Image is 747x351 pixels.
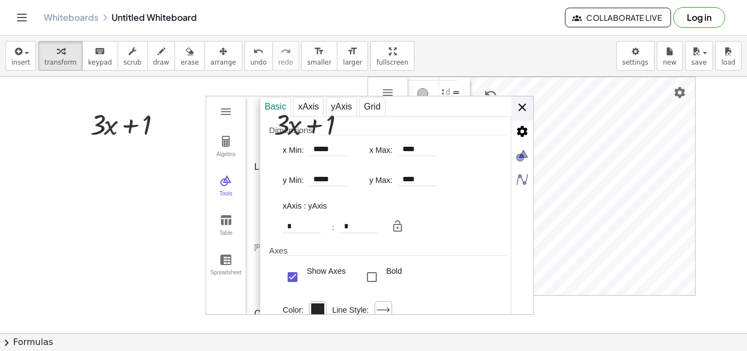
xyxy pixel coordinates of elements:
[376,59,408,66] span: fullscreen
[481,83,500,103] button: Undo
[254,202,298,217] div: Line
[369,146,392,154] label: x Max:
[622,59,649,66] span: settings
[208,191,243,206] div: Tools
[174,41,205,71] button: erase
[147,41,176,71] button: draw
[253,45,264,58] i: undo
[124,59,142,66] span: scrub
[13,9,31,26] button: Toggle navigation
[278,59,293,66] span: redo
[332,223,334,232] div: :
[445,87,457,99] div: d = Circle through D with center C
[307,266,346,288] div: Show Axes
[511,96,533,118] img: svg+xml;base64,PHN2ZyB4bWxucz0iaHR0cDovL3d3dy53My5vcmcvMjAwMC9zdmciIHdpZHRoPSIyNCIgaGVpZ2h0PSIyNC...
[281,45,291,58] i: redo
[250,59,267,66] span: undo
[208,151,243,166] div: Algebra
[616,41,655,71] button: settings
[254,285,298,300] div: Vector
[721,59,736,66] span: load
[254,160,291,174] div: Lines
[254,243,298,258] div: [PERSON_NAME]
[359,97,386,117] div: Grid
[337,41,368,71] button: format_sizelarger
[44,12,98,23] a: Whiteboards
[219,105,232,118] img: Main Menu
[301,41,337,71] button: format_sizesmaller
[254,96,298,112] div: Complex Number
[118,41,148,71] button: scrub
[205,41,242,71] button: arrange
[153,59,170,66] span: draw
[511,120,533,142] img: svg+xml;base64,PHN2ZyB4bWxucz0iaHR0cDovL3d3dy53My5vcmcvMjAwMC9zdmciIHdpZHRoPSIyNCIgaGVpZ2h0PSIyNC...
[88,59,112,66] span: keypad
[254,178,298,217] button: Line. Select two points or positions
[254,138,298,153] div: List
[82,41,118,71] button: keyboardkeypad
[283,202,327,210] div: xAxis : yAxis
[11,59,30,66] span: insert
[307,59,331,66] span: smaller
[5,41,36,71] button: insert
[208,230,243,245] div: Table
[417,88,428,99] div: Show / Hide Object
[283,176,304,185] label: y Min:
[254,307,291,320] div: Others
[332,306,369,314] div: Line Style:
[691,59,707,66] span: save
[206,96,534,315] div: Graphing Calculator
[347,45,358,58] i: format_size
[254,261,298,301] button: Vector. Select starting point, then end point
[269,125,506,135] div: Dimensions
[715,41,742,71] button: load
[326,97,357,117] div: yAxis
[343,59,362,66] span: larger
[673,7,725,28] button: Log in
[38,41,83,71] button: transform
[511,120,533,145] li: Advanced
[511,169,533,193] li: Algebra
[574,13,662,22] span: Collaborate Live
[211,59,236,66] span: arrange
[362,262,402,292] div: Bold
[269,246,506,256] div: Axes
[386,266,402,288] div: Bold
[283,146,304,154] label: x Min:
[470,77,695,295] canvas: Graphics View 1
[95,45,105,58] i: keyboard
[370,41,414,71] button: fullscreen
[685,41,713,71] button: save
[511,145,533,166] img: svg+xml;base64,PHN2ZyB4bWxucz0iaHR0cDovL3d3dy53My5vcmcvMjAwMC9zdmciIHZpZXdCb3g9IjAgMCA1MTIgNTEyIi...
[511,169,533,191] img: svg+xml;base64,PHN2ZyB4bWxucz0iaHR0cDovL3d3dy53My5vcmcvMjAwMC9zdmciIHhtbG5zOnhsaW5rPSJodHRwOi8vd3...
[260,97,291,117] div: Basic
[272,41,299,71] button: redoredo
[657,41,683,71] button: new
[293,97,324,117] div: xAxis
[254,220,298,259] button: Ray. Select starting point, then point on ray
[369,176,392,185] label: y Max:
[511,145,533,169] li: Graphics
[208,269,243,285] div: Spreadsheet
[244,41,273,71] button: undoundo
[180,59,199,66] span: erase
[283,306,304,314] div: Color:
[283,262,346,292] div: Show Axes
[381,86,394,99] img: Main Menu
[44,59,77,66] span: transform
[436,87,450,102] button: Options
[254,114,298,154] button: List. Creates list of selected cells
[670,83,690,102] button: Settings
[314,45,324,58] i: format_size
[565,8,671,27] button: Collaborate Live
[663,59,676,66] span: new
